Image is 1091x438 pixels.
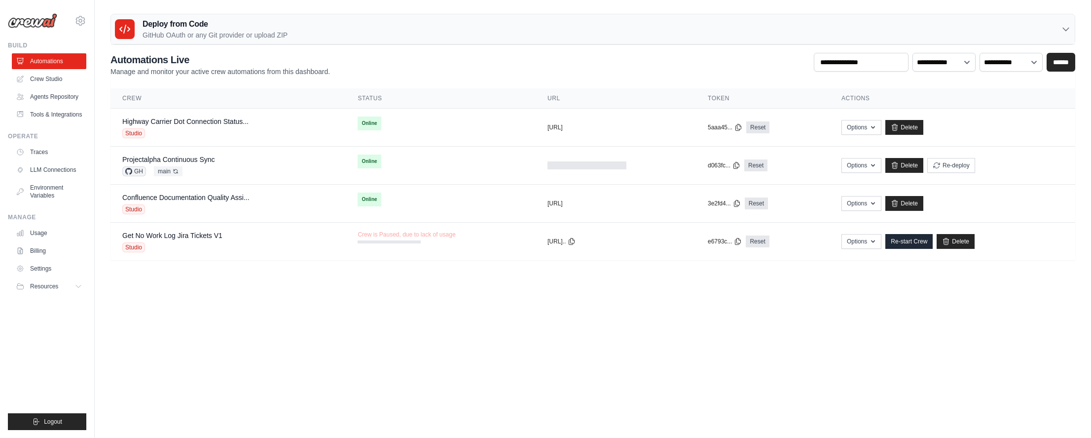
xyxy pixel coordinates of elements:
a: Re-start Crew [885,234,933,249]
button: Resources [12,279,86,294]
a: Reset [745,198,768,209]
button: Logout [8,413,86,430]
a: Delete [885,120,923,135]
button: Re-deploy [927,158,975,173]
a: Settings [12,261,86,277]
span: Online [358,193,381,206]
button: Options [841,234,881,249]
p: GitHub OAuth or any Git provider or upload ZIP [143,30,288,40]
a: Billing [12,243,86,259]
th: Crew [110,88,346,109]
span: main [154,166,182,176]
a: Automations [12,53,86,69]
div: Build [8,41,86,49]
th: Actions [830,88,1075,109]
button: 3e2fd4... [708,199,741,207]
h3: Deploy from Code [143,18,288,30]
button: Options [841,196,881,211]
th: Status [346,88,536,109]
div: Operate [8,132,86,140]
a: Highway Carrier Dot Connection Status... [122,118,249,125]
button: Options [841,158,881,173]
p: Manage and monitor your active crew automations from this dashboard. [110,67,330,77]
a: Tools & Integrations [12,107,86,122]
a: Crew Studio [12,71,86,87]
span: Studio [122,128,145,138]
a: Agents Repository [12,89,86,105]
span: Resources [30,282,58,290]
a: Usage [12,225,86,241]
span: Online [358,155,381,168]
a: Environment Variables [12,180,86,203]
span: Logout [44,418,62,426]
th: Token [696,88,830,109]
button: Options [841,120,881,135]
a: Reset [746,121,769,133]
h2: Automations Live [110,53,330,67]
a: Delete [885,158,923,173]
th: URL [536,88,696,109]
a: Get No Work Log Jira Tickets V1 [122,232,222,239]
a: Confluence Documentation Quality Assi... [122,194,250,201]
button: d063fc... [708,161,740,169]
a: Traces [12,144,86,160]
span: GH [122,166,146,176]
a: Delete [885,196,923,211]
button: 5aaa45... [708,123,742,131]
a: LLM Connections [12,162,86,178]
div: Manage [8,213,86,221]
a: Projectalpha Continuous Sync [122,156,215,163]
a: Delete [937,234,975,249]
img: Logo [8,13,57,28]
span: Studio [122,242,145,252]
button: e6793c... [708,238,742,245]
a: Reset [746,236,769,247]
a: Reset [744,159,767,171]
span: Online [358,117,381,130]
span: Crew is Paused, due to lack of usage [358,231,455,239]
span: Studio [122,204,145,214]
